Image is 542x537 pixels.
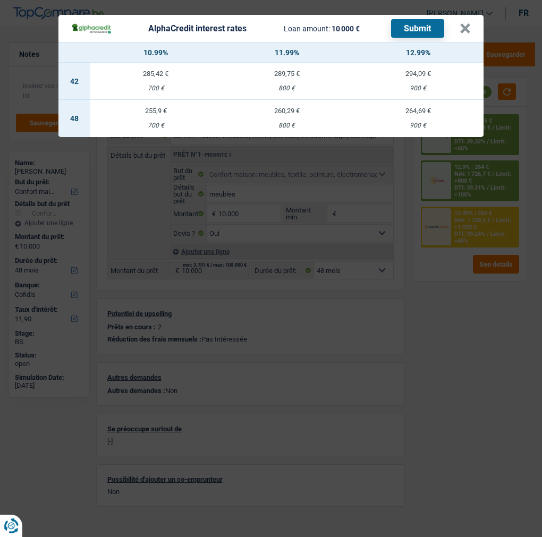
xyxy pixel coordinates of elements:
div: 285,42 € [90,70,222,77]
span: Loan amount: [284,24,330,33]
span: 10 000 € [332,24,360,33]
div: 800 € [222,85,353,92]
td: 48 [58,100,90,137]
img: AlphaCredit [71,22,112,35]
div: 294,09 € [352,70,484,77]
div: 800 € [222,122,353,129]
th: 10.99% [90,42,222,63]
div: 900 € [352,122,484,129]
div: 700 € [90,122,222,129]
div: 255,9 € [90,107,222,114]
div: AlphaCredit interest rates [148,24,247,33]
th: 11.99% [222,42,353,63]
button: Submit [391,19,444,38]
div: 289,75 € [222,70,353,77]
div: 900 € [352,85,484,92]
div: 264,69 € [352,107,484,114]
div: 260,29 € [222,107,353,114]
button: × [460,23,471,34]
td: 42 [58,63,90,100]
th: 12.99% [352,42,484,63]
div: 700 € [90,85,222,92]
